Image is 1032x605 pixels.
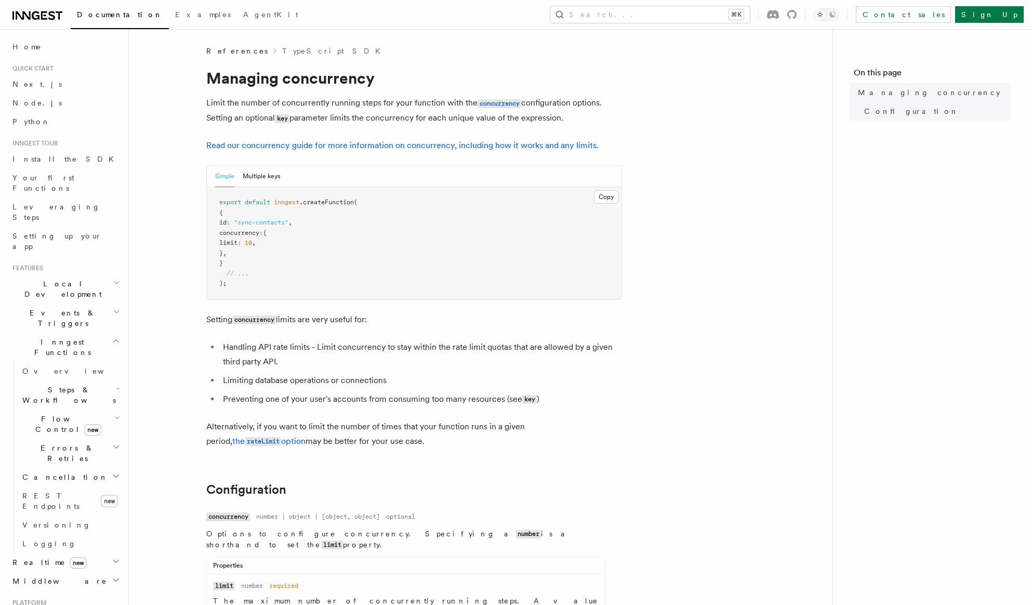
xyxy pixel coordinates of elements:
[12,232,102,251] span: Setting up your app
[12,155,120,163] span: Install the SDK
[237,239,241,246] span: :
[12,80,62,88] span: Next.js
[8,304,122,333] button: Events & Triggers
[478,98,521,108] a: concurrency
[274,199,299,206] span: inngest
[858,87,1000,98] span: Managing concurrency
[175,10,231,19] span: Examples
[8,227,122,256] a: Setting up your app
[219,199,241,206] span: export
[241,582,263,590] dd: number
[169,3,237,28] a: Examples
[22,540,76,548] span: Logging
[854,67,1011,83] h4: On this page
[22,521,91,529] span: Versioning
[245,437,281,446] code: rateLimit
[71,3,169,29] a: Documentation
[12,99,62,107] span: Node.js
[206,312,622,327] p: Setting limits are very useful for:
[237,3,305,28] a: AgentKit
[18,380,122,410] button: Steps & Workflows
[854,83,1011,102] a: Managing concurrency
[18,486,122,516] a: REST Endpointsnew
[8,279,113,299] span: Local Development
[206,140,597,150] a: Read our concurrency guide for more information on concurrency, including how it works and any li...
[263,229,267,236] span: {
[12,42,42,52] span: Home
[522,395,537,404] code: key
[206,138,622,153] p: .
[955,6,1024,23] a: Sign Up
[206,419,622,449] p: Alternatively, if you want to limit the number of times that your function runs in a given period...
[245,239,252,246] span: 10
[864,106,959,116] span: Configuration
[8,557,87,568] span: Realtime
[207,561,605,574] div: Properties
[12,174,74,192] span: Your first Functions
[275,114,289,123] code: key
[269,582,298,590] dd: required
[206,512,250,521] code: concurrency
[8,75,122,94] a: Next.js
[77,10,163,19] span: Documentation
[478,99,521,108] code: concurrency
[227,219,230,226] span: :
[18,385,116,405] span: Steps & Workflows
[243,10,298,19] span: AgentKit
[84,424,101,436] span: new
[18,439,122,468] button: Errors & Retries
[18,516,122,534] a: Versioning
[8,37,122,56] a: Home
[227,270,248,277] span: // ...
[8,264,43,272] span: Features
[8,139,58,148] span: Inngest tour
[220,392,622,407] li: Preventing one of your user's accounts from consuming too many resources (see )
[18,410,122,439] button: Flow Controlnew
[8,150,122,168] a: Install the SDK
[856,6,951,23] a: Contact sales
[101,495,118,507] span: new
[219,239,237,246] span: limit
[219,209,223,216] span: {
[386,512,415,521] dd: optional
[8,362,122,553] div: Inngest Functions
[354,199,358,206] span: (
[8,274,122,304] button: Local Development
[8,94,122,112] a: Node.js
[219,229,259,236] span: concurrency
[8,112,122,131] a: Python
[8,198,122,227] a: Leveraging Steps
[550,6,750,23] button: Search...⌘K
[22,492,80,510] span: REST Endpoints
[219,249,223,257] span: }
[220,373,622,388] li: Limiting database operations or connections
[8,64,54,73] span: Quick start
[206,96,622,126] p: Limit the number of concurrently running steps for your function with the configuration options. ...
[18,443,113,464] span: Errors & Retries
[8,576,107,586] span: Middleware
[206,529,605,550] p: Options to configure concurrency. Specifying a is a shorthand to set the property.
[814,8,839,21] button: Toggle dark mode
[321,541,343,549] code: limit
[8,168,122,198] a: Your first Functions
[18,534,122,553] a: Logging
[213,582,235,590] code: limit
[8,333,122,362] button: Inngest Functions
[12,117,50,126] span: Python
[70,557,87,569] span: new
[288,219,292,226] span: ,
[729,9,744,20] kbd: ⌘K
[219,259,223,267] span: }
[206,482,286,497] a: Configuration
[219,219,227,226] span: id
[8,308,113,328] span: Events & Triggers
[234,219,288,226] span: "sync-contacts"
[220,340,622,369] li: Handling API rate limits - Limit concurrency to stay within the rate limit quotas that are allowe...
[232,315,276,324] code: concurrency
[8,572,122,590] button: Middleware
[8,337,112,358] span: Inngest Functions
[259,229,263,236] span: :
[18,472,108,482] span: Cancellation
[18,362,122,380] a: Overview
[256,512,380,521] dd: number | object | [object, object]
